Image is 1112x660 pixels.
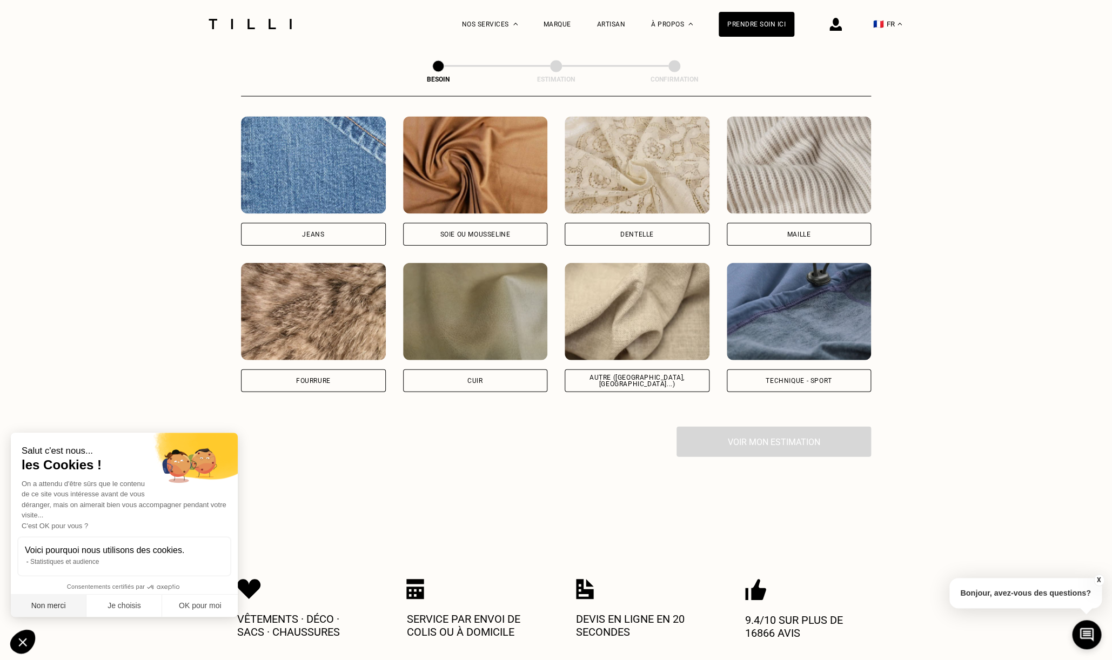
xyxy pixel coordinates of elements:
img: Menu déroulant [513,23,518,25]
div: Jeans [302,231,324,238]
img: Tilli retouche vos vêtements en Dentelle [565,117,709,214]
div: Soie ou mousseline [440,231,510,238]
div: Cuir [467,378,483,384]
img: Tilli retouche vos vêtements en Jeans [241,117,386,214]
img: Icon [576,579,594,600]
p: Service par envoi de colis ou à domicile [406,612,536,638]
div: Estimation [502,76,610,83]
div: Maille [787,231,810,238]
img: Tilli retouche vos vêtements en Soie ou mousseline [403,117,548,214]
div: Fourrure [296,378,331,384]
img: Tilli retouche vos vêtements en Cuir [403,263,548,360]
button: X [1093,574,1104,586]
img: Icon [406,579,424,600]
p: 9.4/10 sur plus de 16866 avis [745,614,875,639]
div: Technique - Sport [766,378,832,384]
img: Logo du service de couturière Tilli [205,19,296,29]
img: Icon [237,579,261,600]
img: Icon [745,579,766,601]
div: Autre ([GEOGRAPHIC_DATA], [GEOGRAPHIC_DATA]...) [574,374,700,387]
a: Prendre soin ici [719,12,794,37]
img: Tilli retouche vos vêtements en Technique - Sport [727,263,872,360]
img: Menu déroulant à propos [688,23,693,25]
div: Besoin [384,76,492,83]
span: 🇫🇷 [873,19,884,29]
img: Tilli retouche vos vêtements en Fourrure [241,263,386,360]
p: Vêtements · Déco · Sacs · Chaussures [237,612,367,638]
img: menu déroulant [897,23,902,25]
p: Bonjour, avez-vous des questions? [949,578,1102,608]
div: Dentelle [620,231,654,238]
a: Artisan [597,21,626,28]
div: Confirmation [620,76,728,83]
a: Marque [544,21,571,28]
p: Devis en ligne en 20 secondes [576,612,706,638]
img: Tilli retouche vos vêtements en Autre (coton, jersey...) [565,263,709,360]
img: icône connexion [829,18,842,31]
img: Tilli retouche vos vêtements en Maille [727,117,872,214]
